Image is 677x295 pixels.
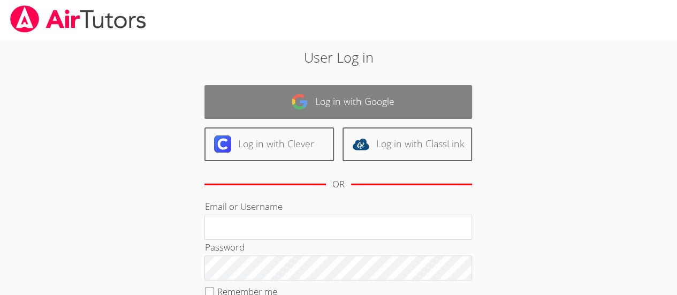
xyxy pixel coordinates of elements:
[204,85,472,119] a: Log in with Google
[214,135,231,153] img: clever-logo-6eab21bc6e7a338710f1a6ff85c0baf02591cd810cc4098c63d3a4b26e2feb20.svg
[9,5,147,33] img: airtutors_banner-c4298cdbf04f3fff15de1276eac7730deb9818008684d7c2e4769d2f7ddbe033.png
[204,127,334,161] a: Log in with Clever
[204,200,282,213] label: Email or Username
[343,127,472,161] a: Log in with ClassLink
[156,47,521,67] h2: User Log in
[204,241,244,253] label: Password
[332,177,345,192] div: OR
[291,93,308,110] img: google-logo-50288ca7cdecda66e5e0955fdab243c47b7ad437acaf1139b6f446037453330a.svg
[352,135,369,153] img: classlink-logo-d6bb404cc1216ec64c9a2012d9dc4662098be43eaf13dc465df04b49fa7ab582.svg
